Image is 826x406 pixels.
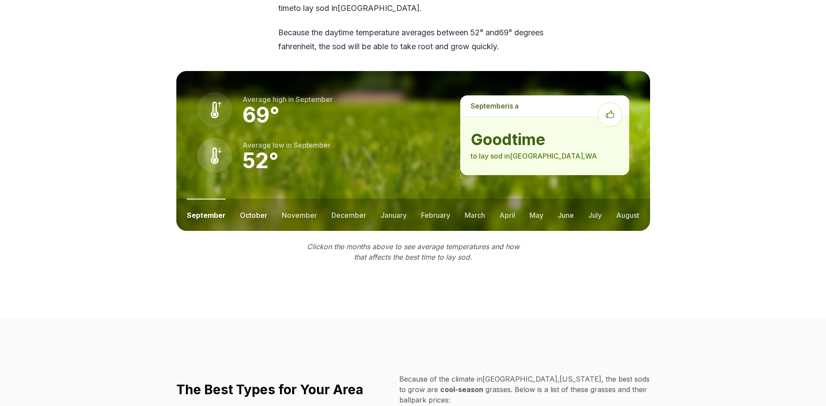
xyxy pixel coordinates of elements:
[243,140,330,150] p: Average low in
[176,382,363,397] h2: The Best Types for Your Area
[471,101,508,110] span: september
[293,141,330,149] span: september
[399,374,650,405] p: Because of the climate in [GEOGRAPHIC_DATA] , [US_STATE] , the best sods to grow are grasses. Bel...
[440,385,483,394] span: cool-season
[381,199,407,231] button: january
[243,102,280,128] strong: 69 °
[331,199,366,231] button: december
[296,95,333,104] span: september
[240,199,267,231] button: october
[421,199,450,231] button: february
[465,199,485,231] button: march
[243,94,333,105] p: Average high in
[460,95,629,116] p: is a
[187,199,226,231] button: september
[243,148,279,173] strong: 52 °
[499,199,515,231] button: april
[558,199,574,231] button: june
[616,199,639,231] button: august
[588,199,602,231] button: july
[471,131,618,148] strong: good time
[529,199,543,231] button: may
[278,26,548,54] p: Because the daytime temperature averages between 52 ° and 69 ° degrees fahrenheit, the sod will b...
[282,199,317,231] button: november
[471,151,618,161] p: to lay sod in [GEOGRAPHIC_DATA] , WA
[302,241,525,262] p: Click on the months above to see average temperatures and how that affects the best time to lay sod.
